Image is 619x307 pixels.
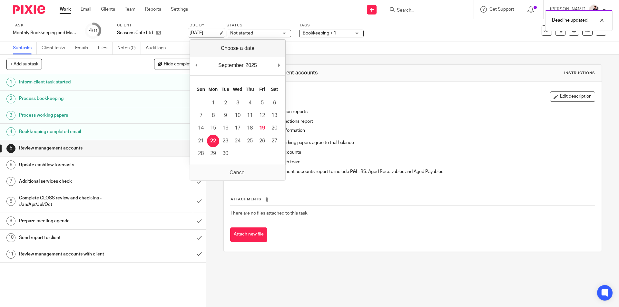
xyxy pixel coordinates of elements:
[207,147,219,160] button: 29
[268,97,280,109] button: 6
[231,122,244,134] button: 17
[6,250,15,259] div: 11
[6,127,15,136] div: 4
[564,71,595,76] div: Instructions
[6,177,15,186] div: 7
[256,122,268,134] button: 19
[299,23,364,28] label: Tags
[60,6,71,13] a: Work
[42,42,70,54] a: Client tasks
[233,87,242,92] abbr: Wednesday
[244,135,256,147] button: 25
[19,143,131,153] h1: Review management accounts
[231,197,261,201] span: Attachments
[219,122,231,134] button: 16
[19,160,131,170] h1: Update cashflow forecasts
[550,91,595,102] button: Edit description
[89,27,98,34] div: 4
[219,147,231,160] button: 30
[268,109,280,122] button: 13
[13,30,77,36] div: Monthly Bookkeeping and Management Accounts - Seasons Cafe
[6,144,15,153] div: 5
[117,30,153,36] p: Seasons Cafe Ltd
[227,23,291,28] label: Status
[244,61,258,70] div: 2025
[19,233,131,243] h1: Send report to client
[6,216,15,225] div: 9
[125,6,135,13] a: Team
[231,109,244,122] button: 10
[19,249,131,259] h1: Review management accounts with client
[195,122,207,134] button: 14
[92,29,98,33] small: /11
[75,42,93,54] a: Emails
[219,109,231,122] button: 9
[190,23,219,28] label: Due by
[589,5,599,15] img: AV307615.jpg
[240,149,594,156] p: review management accounts
[207,97,219,109] button: 1
[6,94,15,103] div: 2
[195,109,207,122] button: 7
[13,42,37,54] a: Subtasks
[271,87,278,92] abbr: Saturday
[145,6,161,13] a: Reports
[240,159,594,165] p: discuss any queries with team
[154,59,200,70] button: Hide completed
[259,87,265,92] abbr: Friday
[303,31,336,35] span: Bookkeeping + 1
[6,78,15,87] div: 1
[268,135,280,147] button: 27
[231,211,308,216] span: There are no files attached to this task.
[240,118,594,125] p: review accounts transactions report
[117,23,182,28] label: Client
[219,135,231,147] button: 23
[101,6,115,13] a: Clients
[246,87,254,92] abbr: Thursday
[552,17,588,24] p: Deadline updated.
[195,135,207,147] button: 21
[146,42,171,54] a: Audit logs
[209,87,218,92] abbr: Monday
[19,177,131,186] h1: Additional services check
[256,109,268,122] button: 12
[171,6,188,13] a: Settings
[193,61,200,70] button: Previous Month
[219,97,231,109] button: 2
[268,122,280,134] button: 20
[13,23,77,28] label: Task
[195,147,207,160] button: 28
[230,227,267,242] button: Attach new file
[6,197,15,206] div: 8
[197,87,205,92] abbr: Sunday
[98,42,113,54] a: Files
[6,111,15,120] div: 3
[230,31,253,35] span: Not started
[6,59,42,70] button: + Add subtask
[250,127,594,134] p: check for P11d information
[256,97,268,109] button: 5
[207,109,219,122] button: 8
[276,61,282,70] button: Next Month
[6,160,15,169] div: 6
[240,109,594,115] p: check bank reconciliation reports
[231,97,244,109] button: 3
[117,42,141,54] a: Notes (0)
[244,70,427,76] h1: Review management accounts
[6,233,15,242] div: 10
[164,62,196,67] span: Hide completed
[19,127,131,137] h1: Bookkeeping completed email
[244,97,256,109] button: 4
[19,77,131,87] h1: Inform client task started
[19,110,131,120] h1: Process working papers
[231,135,244,147] button: 24
[19,216,131,226] h1: Prepare meeting agenda
[217,61,244,70] div: September
[240,139,594,146] p: confirm balances in working papers agree to trial balance
[244,109,256,122] button: 11
[207,135,219,147] button: 22
[19,193,131,210] h1: Complete GLOSS review and check-ins - Jan/Apr/Jul/Oct
[244,122,256,134] button: 18
[81,6,91,13] a: Email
